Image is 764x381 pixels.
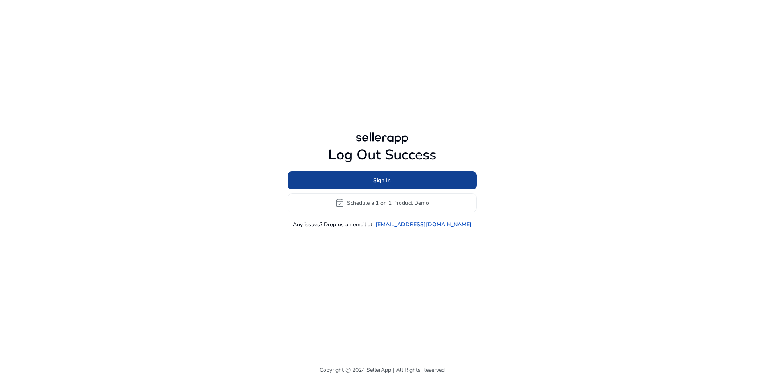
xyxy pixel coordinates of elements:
button: event_availableSchedule a 1 on 1 Product Demo [288,193,477,212]
h1: Log Out Success [288,146,477,163]
span: Sign In [373,176,391,185]
a: [EMAIL_ADDRESS][DOMAIN_NAME] [376,220,472,229]
button: Sign In [288,171,477,189]
span: event_available [335,198,345,208]
p: Any issues? Drop us an email at [293,220,372,229]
